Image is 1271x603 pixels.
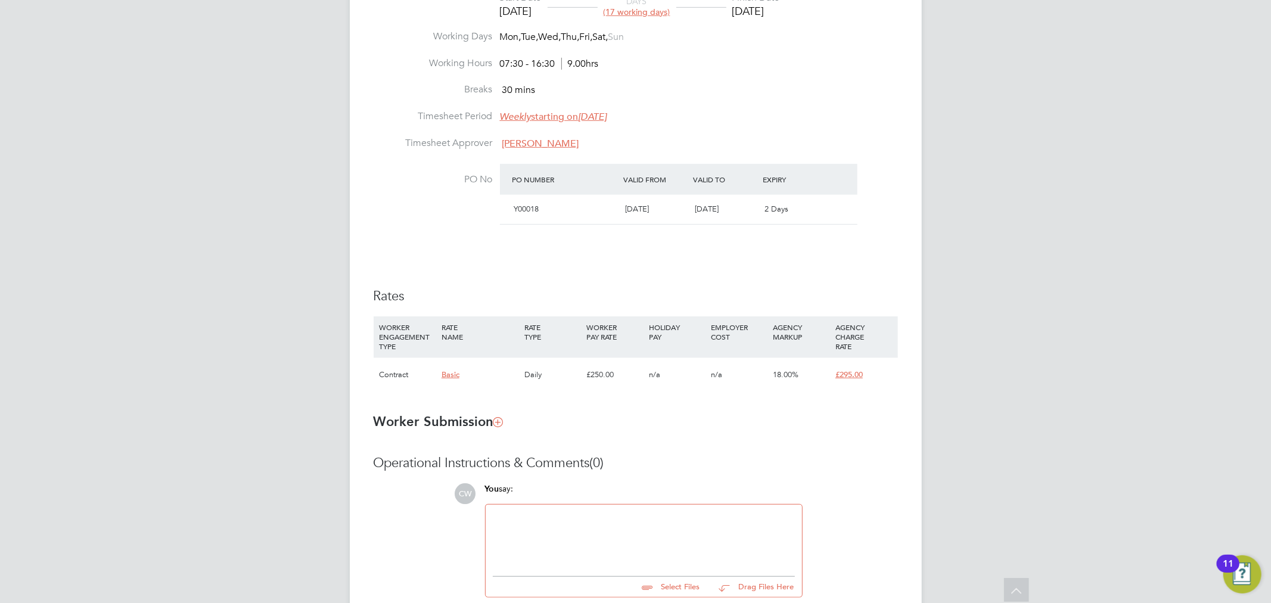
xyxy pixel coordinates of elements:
[509,169,621,190] div: PO Number
[502,138,579,150] span: [PERSON_NAME]
[500,4,542,18] div: [DATE]
[500,111,532,123] em: Weekly
[485,484,499,494] span: You
[374,455,898,472] h3: Operational Instructions & Comments
[374,110,493,123] label: Timesheet Period
[708,316,770,347] div: EMPLOYER COST
[539,31,561,43] span: Wed,
[773,369,799,380] span: 18.00%
[374,30,493,43] label: Working Days
[374,288,898,305] h3: Rates
[760,169,829,190] div: Expiry
[485,483,803,504] div: say:
[604,7,670,17] span: (17 working days)
[732,4,780,18] div: [DATE]
[646,316,708,347] div: HOLIDAY PAY
[832,316,894,357] div: AGENCY CHARGE RATE
[580,31,593,43] span: Fri,
[442,369,459,380] span: Basic
[374,137,493,150] label: Timesheet Approver
[579,111,607,123] em: [DATE]
[608,31,624,43] span: Sun
[374,57,493,70] label: Working Hours
[377,358,439,392] div: Contract
[377,316,439,357] div: WORKER ENGAGEMENT TYPE
[583,316,645,347] div: WORKER PAY RATE
[374,173,493,186] label: PO No
[502,85,536,97] span: 30 mins
[374,414,503,430] b: Worker Submission
[835,369,863,380] span: £295.00
[770,316,832,347] div: AGENCY MARKUP
[500,31,521,43] span: Mon,
[625,204,649,214] span: [DATE]
[765,204,788,214] span: 2 Days
[583,358,645,392] div: £250.00
[710,575,795,600] button: Drag Files Here
[620,169,690,190] div: Valid From
[1223,564,1233,579] div: 11
[521,316,583,347] div: RATE TYPE
[593,31,608,43] span: Sat,
[500,111,607,123] span: starting on
[455,483,476,504] span: CW
[690,169,760,190] div: Valid To
[514,204,539,214] span: Y00018
[590,455,604,471] span: (0)
[521,358,583,392] div: Daily
[500,58,599,70] div: 07:30 - 16:30
[1223,555,1261,593] button: Open Resource Center, 11 new notifications
[561,58,599,70] span: 9.00hrs
[649,369,660,380] span: n/a
[374,83,493,96] label: Breaks
[561,31,580,43] span: Thu,
[695,204,719,214] span: [DATE]
[521,31,539,43] span: Tue,
[439,316,521,347] div: RATE NAME
[711,369,722,380] span: n/a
